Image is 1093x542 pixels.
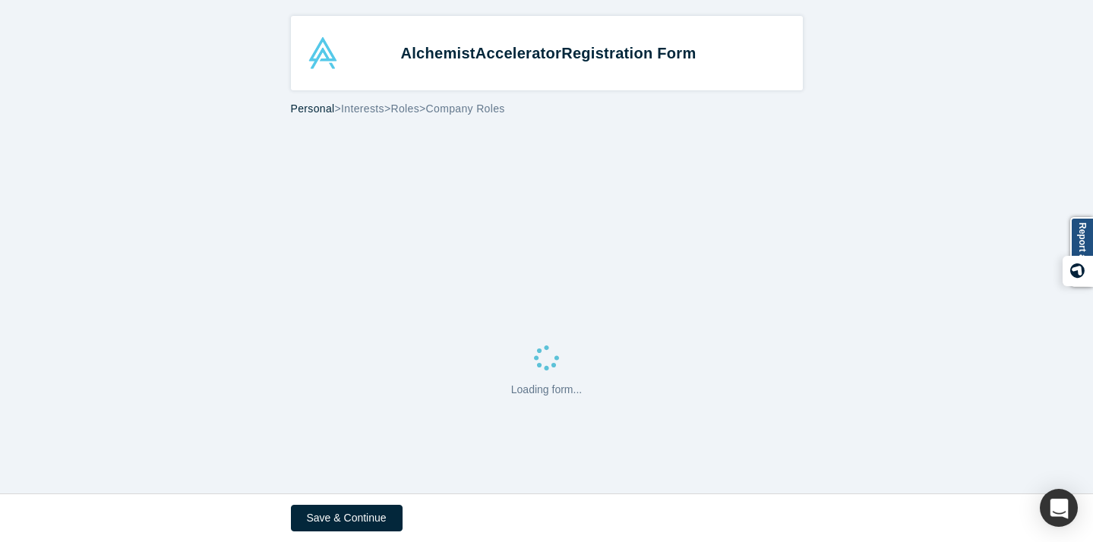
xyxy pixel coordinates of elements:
[307,37,339,69] img: Alchemist Accelerator Logo
[291,101,803,117] div: > > >
[426,102,505,115] span: Company Roles
[1070,217,1093,287] a: Report a bug!
[291,102,335,115] span: Personal
[401,45,697,61] strong: Alchemist Registration Form
[291,505,403,531] button: Save & Continue
[341,102,384,115] span: Interests
[511,382,582,398] p: Loading form...
[475,45,561,61] span: Accelerator
[390,102,419,115] span: Roles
